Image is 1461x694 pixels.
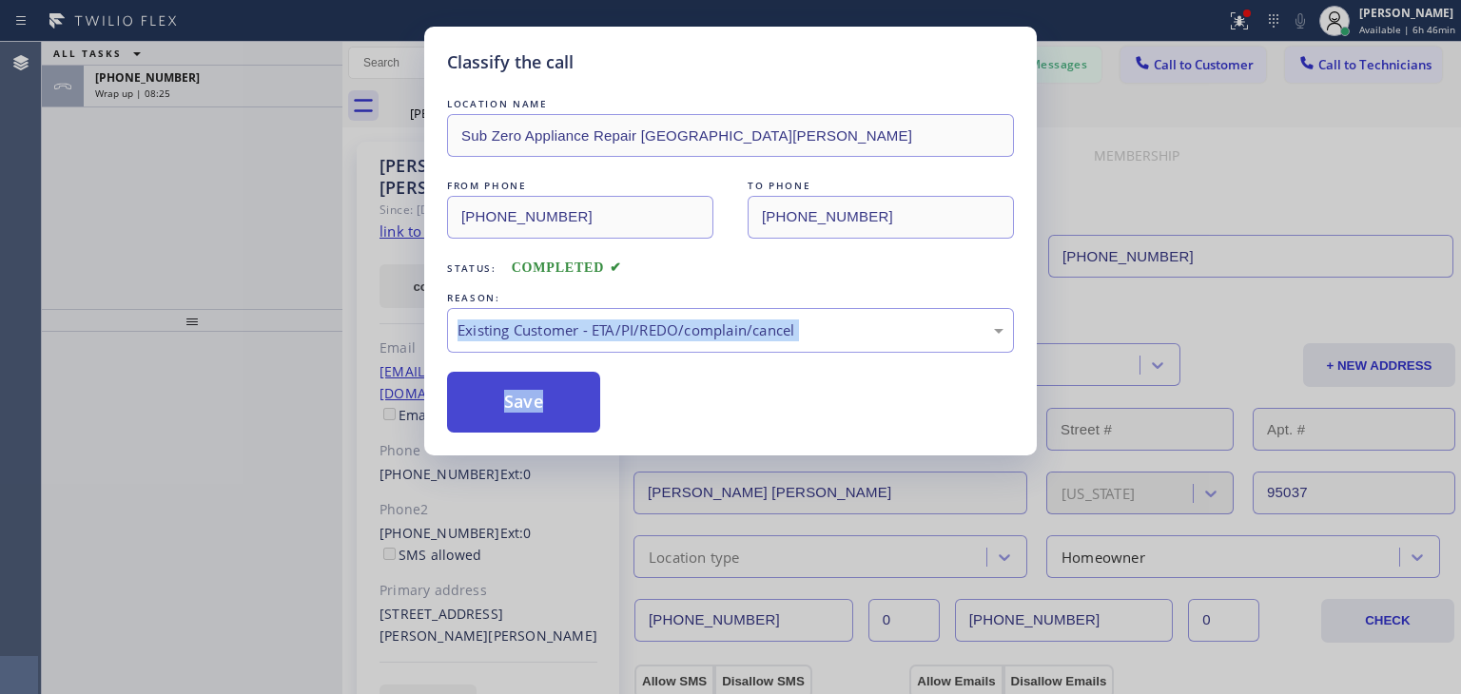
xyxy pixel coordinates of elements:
div: FROM PHONE [447,176,713,196]
button: Save [447,372,600,433]
input: To phone [748,196,1014,239]
div: TO PHONE [748,176,1014,196]
span: COMPLETED [512,260,622,275]
div: LOCATION NAME [447,94,1014,114]
input: From phone [447,196,713,239]
h5: Classify the call [447,49,574,75]
span: Status: [447,261,497,275]
div: REASON: [447,288,1014,308]
div: Existing Customer - ETA/PI/REDO/complain/cancel [458,319,1003,341]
